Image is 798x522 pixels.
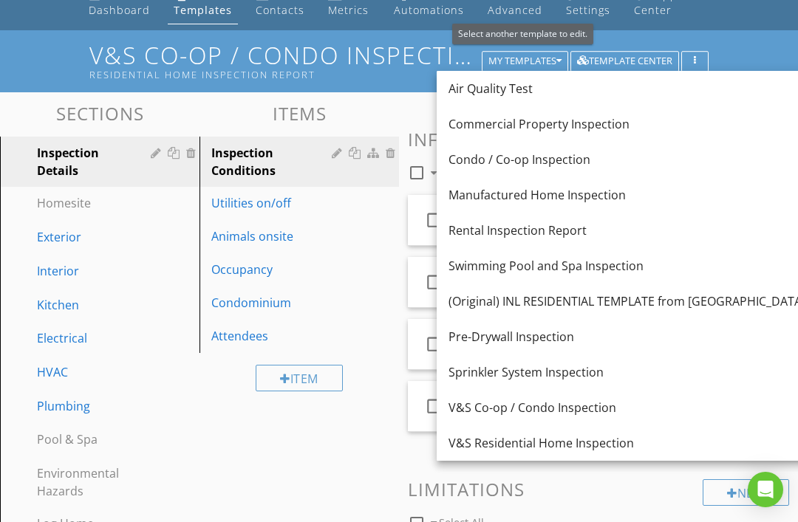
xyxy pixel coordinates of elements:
[211,261,336,278] div: Occupancy
[748,472,783,507] div: Open Intercom Messenger
[408,103,789,123] h3: Comments
[570,53,679,66] a: Template Center
[211,194,336,212] div: Utilities on/off
[211,294,336,312] div: Condominium
[37,144,129,179] div: Inspection Details
[328,3,369,17] div: Metrics
[488,3,542,17] div: Advanced
[423,202,446,238] i: check_box_outline_blank
[408,479,789,499] h3: Limitations
[37,262,129,280] div: Interior
[408,129,789,149] h3: Informational
[37,228,129,246] div: Exterior
[37,329,129,347] div: Electrical
[703,479,789,506] div: New
[37,363,129,381] div: HVAC
[211,227,336,245] div: Animals onsite
[566,3,610,17] div: Settings
[482,51,568,72] button: My Templates
[488,56,562,66] div: My Templates
[256,365,343,391] div: Item
[89,69,487,80] div: Residential Home Inspection Report
[570,51,679,72] button: Template Center
[37,296,129,314] div: Kitchen
[37,464,129,500] div: Environmental Hazards
[423,388,446,424] i: check_box_outline_blank
[256,3,304,17] div: Contacts
[458,27,587,40] span: Select another template to edit.
[577,56,672,66] div: Template Center
[37,194,129,212] div: Homesite
[89,42,709,80] h1: V&S Co-op / Condo Inspection
[37,430,129,448] div: Pool & Spa
[211,327,336,345] div: Attendees
[89,3,150,17] div: Dashboard
[37,397,129,415] div: Plumbing
[423,326,446,362] i: check_box_outline_blank
[199,103,399,123] h3: Items
[174,3,232,17] div: Templates
[394,3,464,17] div: Automations
[211,144,336,179] div: Inspection Conditions
[423,264,446,300] i: check_box_outline_blank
